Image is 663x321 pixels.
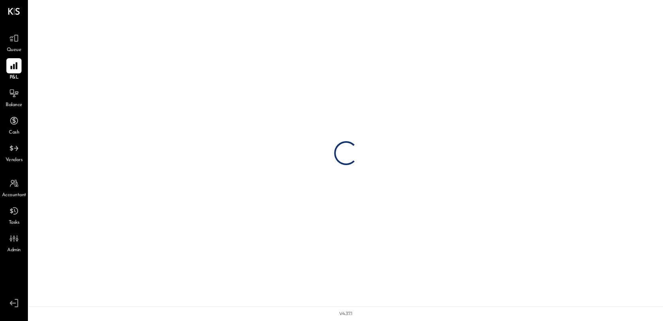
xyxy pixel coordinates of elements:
a: Cash [0,113,28,136]
span: P&L [10,74,19,81]
a: Balance [0,86,28,109]
a: Tasks [0,203,28,226]
a: Queue [0,31,28,54]
a: P&L [0,58,28,81]
div: v 4.37.1 [339,311,352,317]
span: Vendors [6,157,23,164]
span: Tasks [9,219,20,226]
a: Admin [0,231,28,254]
span: Queue [7,47,22,54]
span: Cash [9,129,19,136]
span: Balance [6,102,22,109]
a: Vendors [0,141,28,164]
span: Admin [7,247,21,254]
a: Accountant [0,176,28,199]
span: Accountant [2,192,26,199]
